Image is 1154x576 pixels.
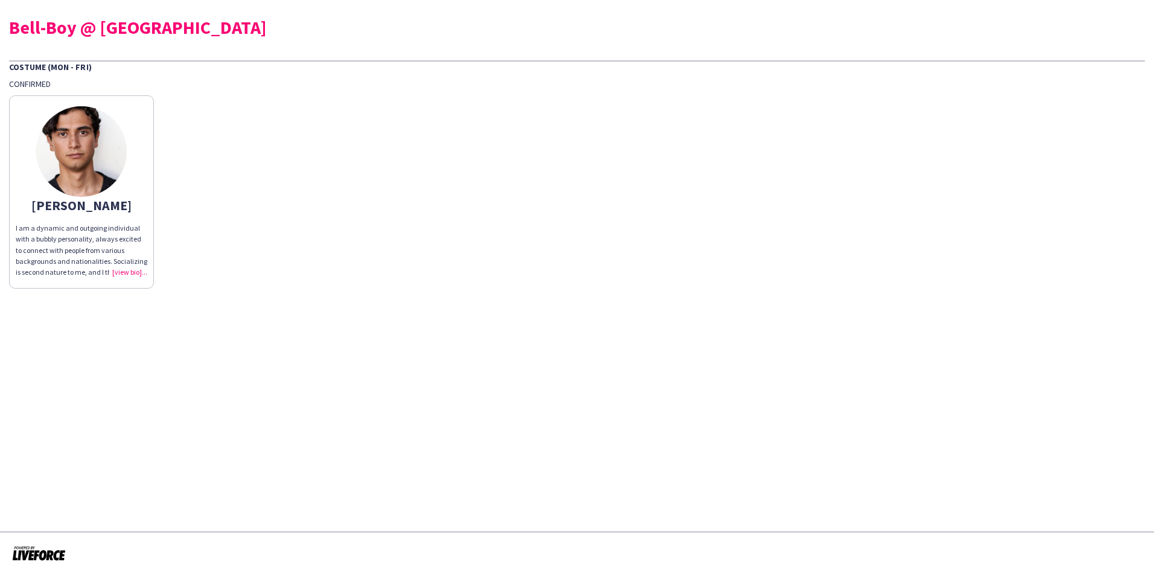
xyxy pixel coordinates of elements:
[9,18,1145,36] div: Bell-Boy @ [GEOGRAPHIC_DATA]
[16,223,147,278] div: I am a dynamic and outgoing individual with a bubbly personality, always excited to connect with ...
[16,200,147,211] div: [PERSON_NAME]
[9,78,1145,89] div: Confirmed
[9,60,1145,72] div: Costume (Mon - Fri)
[36,106,127,197] img: thumb-670f555ea0675.jpeg
[12,545,66,562] img: Powered by Liveforce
